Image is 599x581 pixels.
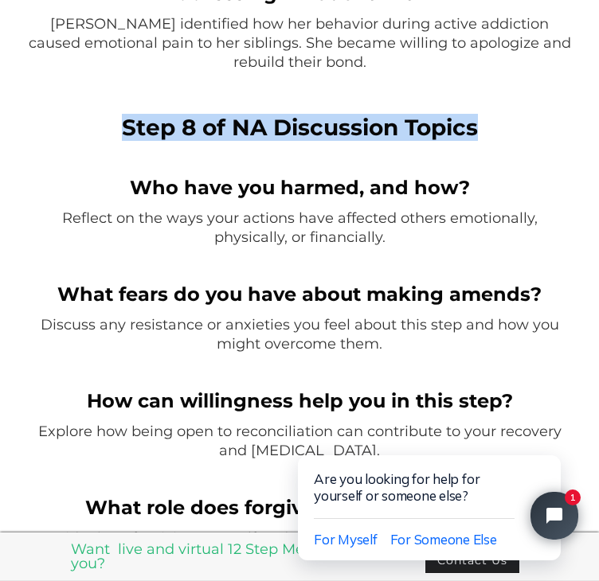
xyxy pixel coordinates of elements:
p: ‍ [25,255,574,274]
h4: ‍ [25,495,574,521]
p: ‍ [25,80,574,99]
p: Reflect on the ways your actions have affected others emotionally, physically, or financially. [25,209,574,247]
strong: Who have you harmed, and how? [130,176,470,199]
p: ‍ [25,361,574,380]
strong: How can willingness help you in this step? [87,389,513,412]
a: Want live and virtual 12 Step Meetings near you? [71,542,409,571]
p: Explore how being open to reconciliation can contribute to your recovery and [MEDICAL_DATA]. [25,422,574,460]
h4: ‍ [25,388,574,414]
p: Consider how forgiving yourself and others can help you approach amends with a clear heart. [25,528,574,567]
h4: ‍ [25,175,574,201]
p: Discuss any resistance or anxieties you feel about this step and how you might overcome them. [25,315,574,353]
p: [PERSON_NAME] identified how her behavior during active addiction caused emotional pain to her si... [25,14,574,72]
iframe: Tidio Chat [264,405,599,581]
p: ‍ [25,148,574,167]
strong: What fears do you have about making amends? [57,283,542,306]
strong: Step 8 of NA Discussion Topics [122,114,478,141]
strong: What role does forgiveness play in Step 8? [85,496,514,519]
p: ‍ [25,468,574,487]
